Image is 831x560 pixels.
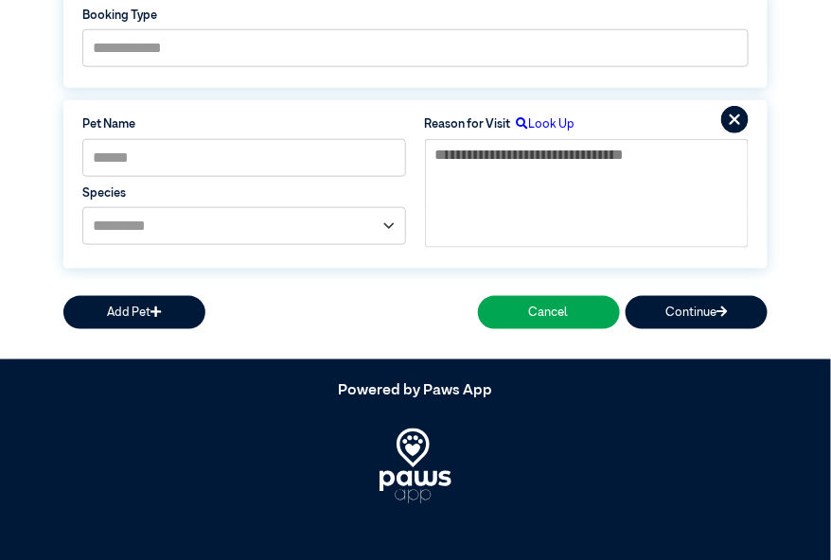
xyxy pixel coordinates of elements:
[511,115,575,133] label: Look Up
[478,296,620,329] button: Cancel
[82,7,749,25] label: Booking Type
[63,383,768,401] h5: Powered by Paws App
[82,115,406,133] label: Pet Name
[82,184,406,202] label: Species
[63,296,205,329] button: Add Pet
[380,429,452,504] img: PawsApp
[425,115,511,133] label: Reason for Visit
[626,296,768,329] button: Continue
